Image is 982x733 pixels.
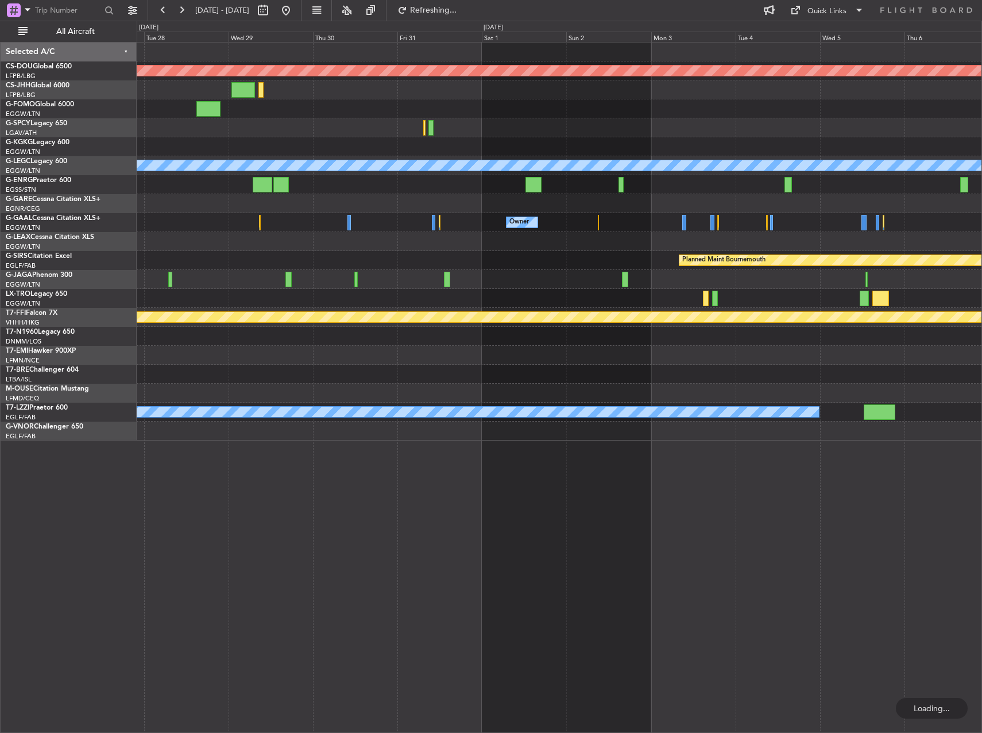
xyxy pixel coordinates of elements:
[6,120,67,127] a: G-SPCYLegacy 650
[6,348,76,354] a: T7-EMIHawker 900XP
[6,177,33,184] span: G-ENRG
[6,63,33,70] span: CS-DOU
[6,404,68,411] a: T7-LZZIPraetor 600
[6,196,100,203] a: G-GARECessna Citation XLS+
[6,299,40,308] a: EGGW/LTN
[6,385,33,392] span: M-OUSE
[6,337,41,346] a: DNMM/LOS
[6,272,72,279] a: G-JAGAPhenom 300
[6,82,30,89] span: CS-JHH
[736,32,820,42] div: Tue 4
[6,423,34,430] span: G-VNOR
[6,205,40,213] a: EGNR/CEG
[6,310,26,317] span: T7-FFI
[6,280,40,289] a: EGGW/LTN
[820,32,904,42] div: Wed 5
[6,348,28,354] span: T7-EMI
[13,22,125,41] button: All Aircraft
[409,6,458,14] span: Refreshing...
[6,129,37,137] a: LGAV/ATH
[6,242,40,251] a: EGGW/LTN
[6,234,30,241] span: G-LEAX
[6,253,28,260] span: G-SIRS
[6,329,75,335] a: T7-N1960Legacy 650
[6,215,100,222] a: G-GAALCessna Citation XLS+
[6,82,69,89] a: CS-JHHGlobal 6000
[6,63,72,70] a: CS-DOUGlobal 6500
[35,2,101,19] input: Trip Number
[6,101,74,108] a: G-FOMOGlobal 6000
[6,385,89,392] a: M-OUSECitation Mustang
[6,177,71,184] a: G-ENRGPraetor 600
[6,272,32,279] span: G-JAGA
[6,394,39,403] a: LFMD/CEQ
[566,32,651,42] div: Sun 2
[397,32,482,42] div: Fri 31
[139,23,158,33] div: [DATE]
[651,32,736,42] div: Mon 3
[6,120,30,127] span: G-SPCY
[6,375,32,384] a: LTBA/ISL
[6,110,40,118] a: EGGW/LTN
[6,366,29,373] span: T7-BRE
[6,432,36,441] a: EGLF/FAB
[6,291,30,298] span: LX-TRO
[6,423,83,430] a: G-VNORChallenger 650
[6,139,33,146] span: G-KGKG
[6,253,72,260] a: G-SIRSCitation Excel
[6,186,36,194] a: EGSS/STN
[6,158,67,165] a: G-LEGCLegacy 600
[6,158,30,165] span: G-LEGC
[6,91,36,99] a: LFPB/LBG
[6,139,69,146] a: G-KGKGLegacy 600
[6,234,94,241] a: G-LEAXCessna Citation XLS
[6,148,40,156] a: EGGW/LTN
[6,366,79,373] a: T7-BREChallenger 604
[6,310,57,317] a: T7-FFIFalcon 7X
[6,329,38,335] span: T7-N1960
[682,252,766,269] div: Planned Maint Bournemouth
[6,215,32,222] span: G-GAAL
[6,101,35,108] span: G-FOMO
[784,1,869,20] button: Quick Links
[484,23,503,33] div: [DATE]
[6,318,40,327] a: VHHH/HKG
[392,1,461,20] button: Refreshing...
[6,413,36,422] a: EGLF/FAB
[313,32,397,42] div: Thu 30
[195,5,249,16] span: [DATE] - [DATE]
[6,356,40,365] a: LFMN/NCE
[509,214,529,231] div: Owner
[807,6,846,17] div: Quick Links
[6,223,40,232] a: EGGW/LTN
[229,32,313,42] div: Wed 29
[144,32,229,42] div: Tue 28
[896,698,968,719] div: Loading...
[6,196,32,203] span: G-GARE
[482,32,566,42] div: Sat 1
[30,28,121,36] span: All Aircraft
[6,291,67,298] a: LX-TROLegacy 650
[6,404,29,411] span: T7-LZZI
[6,261,36,270] a: EGLF/FAB
[6,72,36,80] a: LFPB/LBG
[6,167,40,175] a: EGGW/LTN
